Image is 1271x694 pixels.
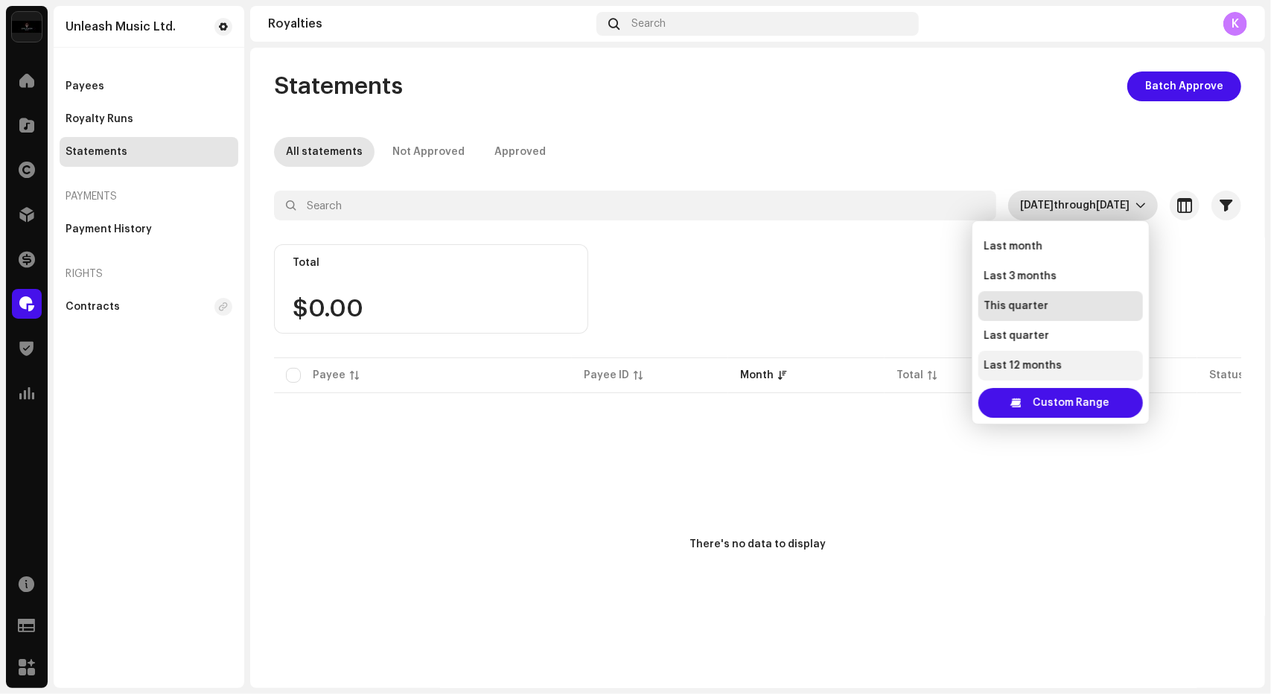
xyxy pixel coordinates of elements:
[60,214,238,244] re-m-nav-item: Payment History
[66,113,133,125] div: Royalty Runs
[286,137,363,167] div: All statements
[978,381,1143,410] li: This year
[60,179,238,214] re-a-nav-header: Payments
[268,18,590,30] div: Royalties
[1145,71,1223,101] span: Batch Approve
[392,137,465,167] div: Not Approved
[984,269,1057,284] span: Last 3 months
[60,71,238,101] re-m-nav-item: Payees
[631,18,666,30] span: Search
[60,104,238,134] re-m-nav-item: Royalty Runs
[60,256,238,292] re-a-nav-header: Rights
[1020,200,1054,211] span: [DATE]
[293,257,570,269] div: Total
[984,239,1043,254] span: Last month
[66,301,120,313] div: Contracts
[1033,388,1110,418] span: Custom Range
[12,12,42,42] img: 8ccc87b9-44cf-41b4-98be-623f160a1a1d
[689,537,826,553] div: There's no data to display
[494,137,546,167] div: Approved
[978,321,1143,351] li: Last quarter
[1054,200,1096,211] span: through
[978,232,1143,261] li: Last month
[1127,71,1241,101] button: Batch Approve
[60,137,238,167] re-m-nav-item: Statements
[972,136,1149,446] ul: Option List
[1135,191,1146,220] div: dropdown trigger
[978,261,1143,291] li: Last 3 months
[1020,191,1135,220] span: This month
[274,191,996,220] input: Search
[1096,200,1130,211] span: [DATE]
[60,292,238,322] re-m-nav-item: Contracts
[1223,12,1247,36] div: K
[274,71,403,101] span: Statements
[66,21,176,33] div: Unleash Music Ltd.
[984,328,1050,343] span: Last quarter
[984,358,1063,373] span: Last 12 months
[978,351,1143,381] li: Last 12 months
[66,146,127,158] div: Statements
[66,223,152,235] div: Payment History
[984,299,1049,313] span: This quarter
[66,80,104,92] div: Payees
[978,291,1143,321] li: This quarter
